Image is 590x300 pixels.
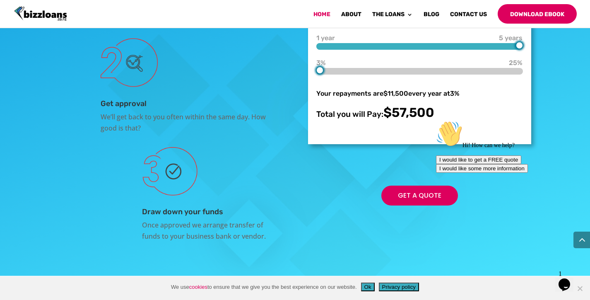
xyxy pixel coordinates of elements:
iframe: chat widget [555,267,582,292]
span: Get approval [101,99,147,108]
span: We use to ensure that we give you the best experience on our website. [171,283,357,291]
span: 3% [450,90,460,97]
span: Draw down your funds [142,207,223,216]
div: We’ll get back to you often within the same day. How good is that? [101,111,282,134]
button: I would like some more information [3,47,95,56]
img: Bizzloans New Zealand [14,6,67,21]
a: Home [313,12,330,24]
a: cookies [189,284,207,290]
a: Get a Quote [381,186,458,205]
button: Privacy policy [379,283,419,291]
span: $11,500 [383,90,408,97]
div: 👋Hi! How can we help?I would like to get a FREE quoteI would like some more information [3,3,152,56]
a: Contact Us [450,12,487,24]
span: $57,500 [383,105,434,120]
a: Blog [424,12,439,24]
span: Hi! How can we help? [3,25,82,31]
a: About [341,12,361,24]
a: Download Ebook [498,4,577,24]
button: I would like to get a FREE quote [3,38,89,47]
div: Once approved we arrange transfer of funds to your business bank or vendor. [142,220,282,242]
img: :wave: [3,3,30,30]
a: The Loans [372,12,413,24]
iframe: chat widget [433,117,582,263]
button: Ok [361,283,375,291]
div: Total you will Pay: [316,107,523,120]
div: Your repayments are every year at [316,88,523,99]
